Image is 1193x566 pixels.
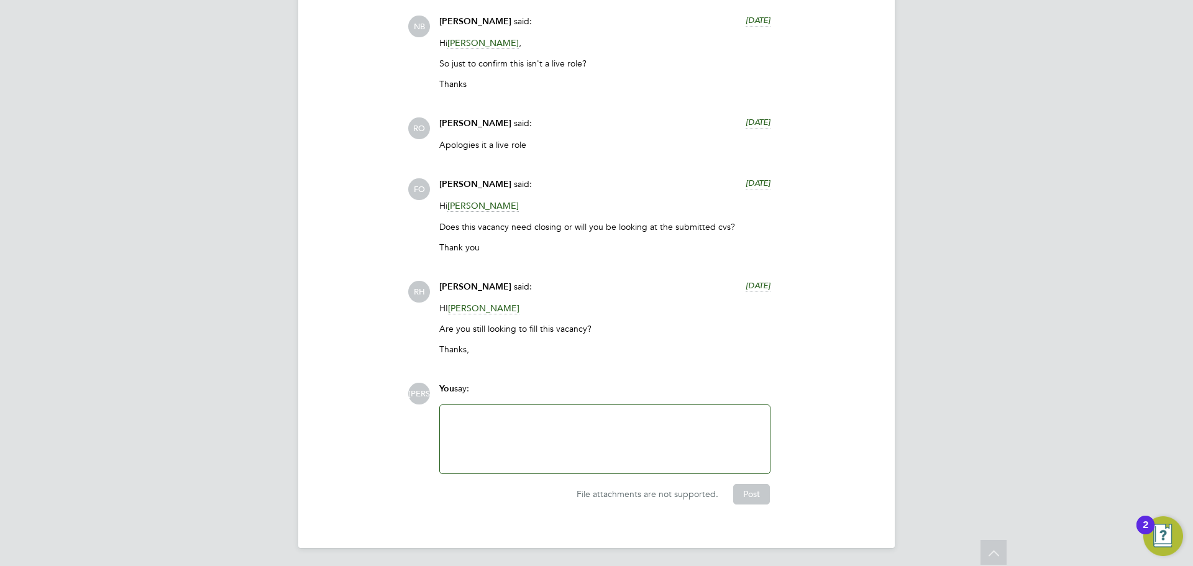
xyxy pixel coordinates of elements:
p: Hi , [439,37,770,48]
span: RO [408,117,430,139]
p: Hi [439,200,770,211]
span: [PERSON_NAME] [447,37,519,49]
p: Apologies it a live role [439,139,770,150]
div: say: [439,383,770,404]
span: [PERSON_NAME] [439,118,511,129]
span: RH [408,281,430,303]
span: NB [408,16,430,37]
button: Post [733,484,770,504]
span: said: [514,178,532,189]
p: Thanks [439,78,770,89]
span: [PERSON_NAME] [439,281,511,292]
span: said: [514,281,532,292]
span: [PERSON_NAME] [439,179,511,189]
span: said: [514,16,532,27]
span: [DATE] [746,280,770,291]
span: You [439,383,454,394]
span: [DATE] [746,15,770,25]
span: [PERSON_NAME] [448,303,519,314]
p: Thank you [439,242,770,253]
span: [DATE] [746,178,770,188]
div: 2 [1143,525,1148,541]
p: Thanks, [439,344,770,355]
p: Does this vacancy need closing or will you be looking at the submitted cvs? [439,221,770,232]
p: Are you still looking to fill this vacancy? [439,323,770,334]
span: FO [408,178,430,200]
button: Open Resource Center, 2 new notifications [1143,516,1183,556]
p: HI [439,303,770,314]
span: [PERSON_NAME] [408,383,430,404]
span: [DATE] [746,117,770,127]
span: [PERSON_NAME] [439,16,511,27]
p: So just to confirm this isn't a live role? [439,58,770,69]
span: File attachments are not supported. [577,488,718,500]
span: said: [514,117,532,129]
span: [PERSON_NAME] [447,200,519,212]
